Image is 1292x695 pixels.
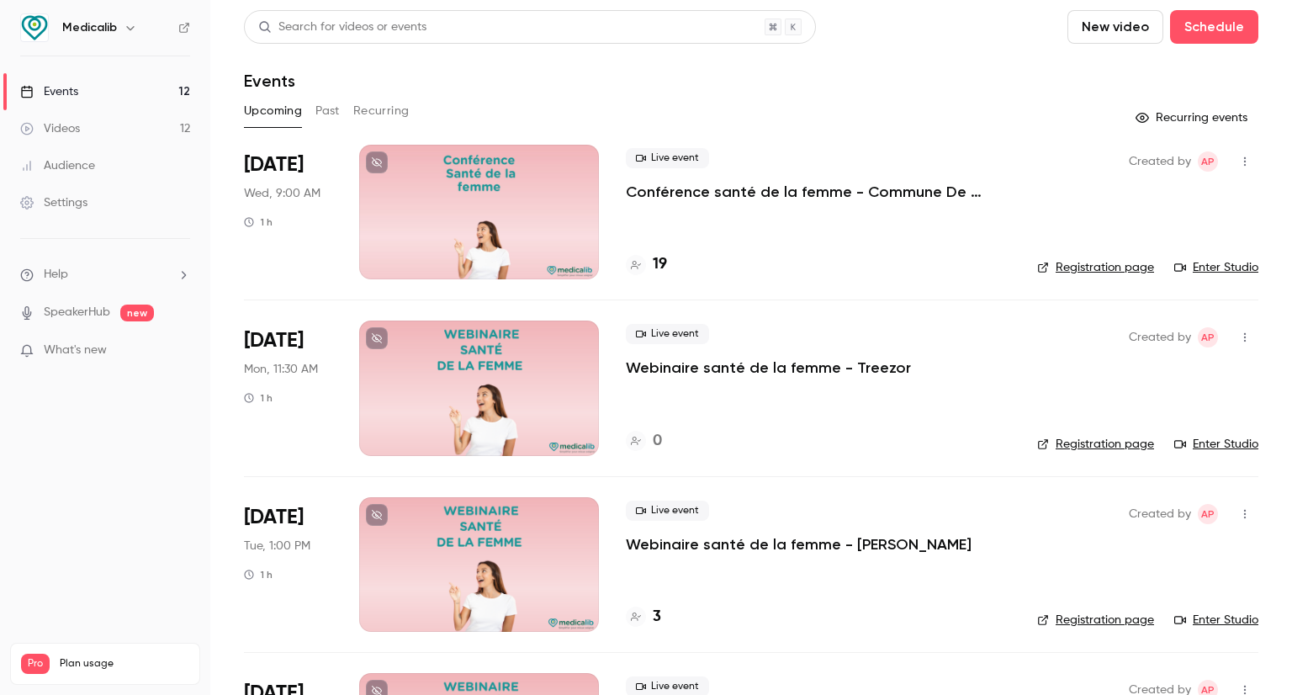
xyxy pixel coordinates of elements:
[1201,151,1215,172] span: AP
[1174,436,1258,453] a: Enter Studio
[244,98,302,125] button: Upcoming
[1037,259,1154,276] a: Registration page
[20,83,78,100] div: Events
[44,304,110,321] a: SpeakerHub
[170,343,190,358] iframe: Noticeable Trigger
[1198,504,1218,524] span: Alice Plauch
[626,358,911,378] a: Webinaire santé de la femme - Treezor
[626,253,667,276] a: 19
[258,19,426,36] div: Search for videos or events
[44,342,107,359] span: What's new
[21,654,50,674] span: Pro
[1128,104,1258,131] button: Recurring events
[1201,504,1215,524] span: AP
[20,120,80,137] div: Videos
[315,98,340,125] button: Past
[244,504,304,531] span: [DATE]
[244,151,304,178] span: [DATE]
[60,657,189,671] span: Plan usage
[626,430,662,453] a: 0
[1067,10,1163,44] button: New video
[653,430,662,453] h4: 0
[20,266,190,284] li: help-dropdown-opener
[20,194,87,211] div: Settings
[353,98,410,125] button: Recurring
[1174,612,1258,629] a: Enter Studio
[1198,327,1218,347] span: Alice Plauch
[626,606,661,629] a: 3
[1170,10,1258,44] button: Schedule
[244,568,273,581] div: 1 h
[244,327,304,354] span: [DATE]
[244,215,273,229] div: 1 h
[62,19,117,36] h6: Medicalib
[244,321,332,455] div: Oct 6 Mon, 11:30 AM (Europe/Paris)
[1129,151,1191,172] span: Created by
[626,148,709,168] span: Live event
[626,534,972,554] a: Webinaire santé de la femme - [PERSON_NAME]
[244,185,320,202] span: Wed, 9:00 AM
[20,157,95,174] div: Audience
[653,253,667,276] h4: 19
[244,391,273,405] div: 1 h
[626,182,1010,202] a: Conférence santé de la femme - Commune De [GEOGRAPHIC_DATA] - salle du conseil, 2ème étage
[244,538,310,554] span: Tue, 1:00 PM
[44,266,68,284] span: Help
[653,606,661,629] h4: 3
[1129,504,1191,524] span: Created by
[120,305,154,321] span: new
[626,501,709,521] span: Live event
[244,361,318,378] span: Mon, 11:30 AM
[1037,612,1154,629] a: Registration page
[1037,436,1154,453] a: Registration page
[244,497,332,632] div: Oct 7 Tue, 1:00 PM (Europe/Paris)
[626,324,709,344] span: Live event
[21,14,48,41] img: Medicalib
[244,71,295,91] h1: Events
[1174,259,1258,276] a: Enter Studio
[1198,151,1218,172] span: Alice Plauch
[1201,327,1215,347] span: AP
[1129,327,1191,347] span: Created by
[244,145,332,279] div: Oct 1 Wed, 9:00 AM (Europe/Paris)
